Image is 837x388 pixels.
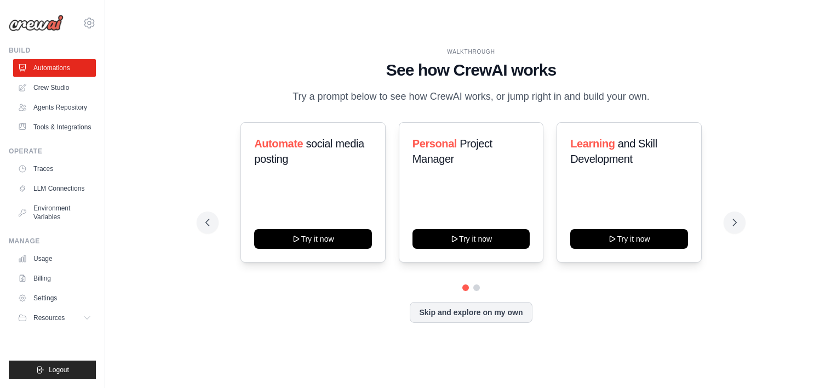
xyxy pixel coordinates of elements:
[570,229,688,249] button: Try it now
[410,302,532,323] button: Skip and explore on my own
[13,160,96,178] a: Traces
[9,361,96,379] button: Logout
[254,138,303,150] span: Automate
[13,79,96,96] a: Crew Studio
[9,147,96,156] div: Operate
[254,138,364,165] span: social media posting
[13,270,96,287] a: Billing
[13,199,96,226] a: Environment Variables
[9,15,64,31] img: Logo
[13,180,96,197] a: LLM Connections
[9,46,96,55] div: Build
[570,138,615,150] span: Learning
[412,138,457,150] span: Personal
[9,237,96,246] div: Manage
[205,60,737,80] h1: See how CrewAI works
[13,99,96,116] a: Agents Repository
[13,59,96,77] a: Automations
[205,48,737,56] div: WALKTHROUGH
[13,289,96,307] a: Settings
[412,229,530,249] button: Try it now
[287,89,655,105] p: Try a prompt below to see how CrewAI works, or jump right in and build your own.
[13,250,96,267] a: Usage
[13,309,96,327] button: Resources
[49,366,69,374] span: Logout
[13,118,96,136] a: Tools & Integrations
[412,138,492,165] span: Project Manager
[33,313,65,322] span: Resources
[254,229,372,249] button: Try it now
